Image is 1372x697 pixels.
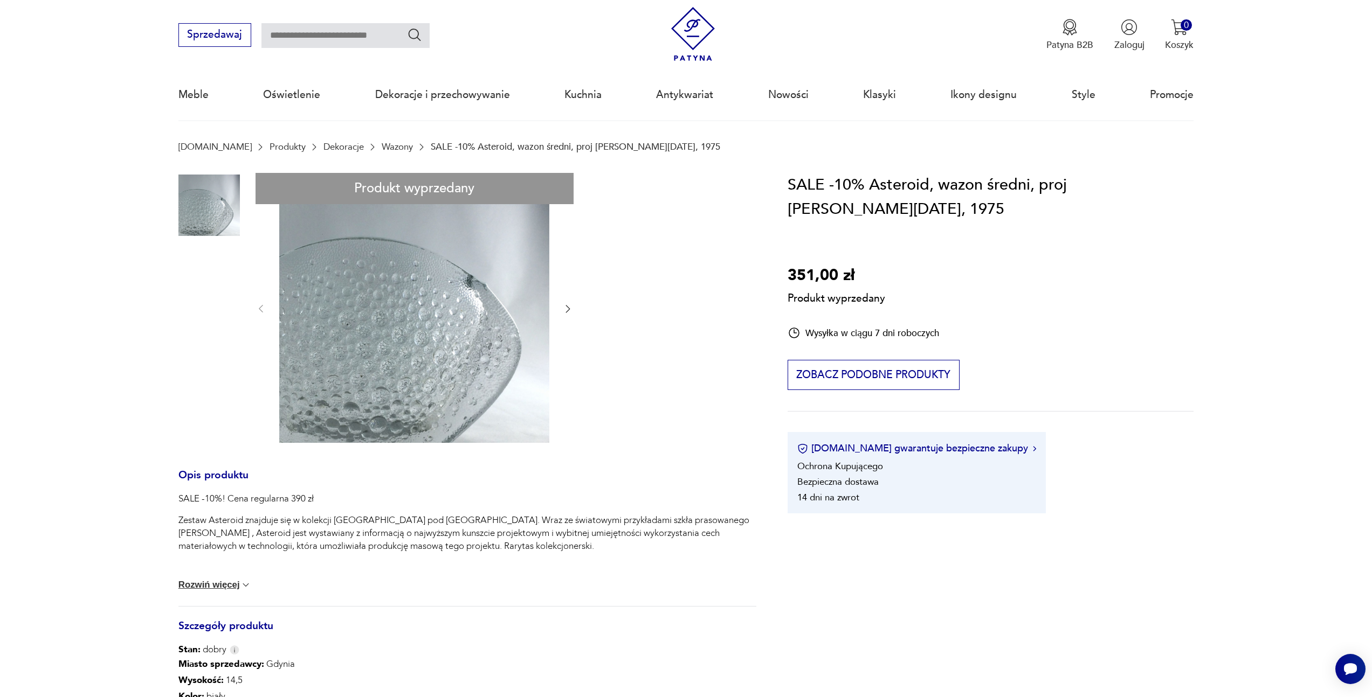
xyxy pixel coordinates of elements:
b: Stan: [178,643,201,656]
a: [DOMAIN_NAME] [178,142,252,152]
img: Ikona strzałki w prawo [1033,446,1036,451]
p: Zaloguj [1114,39,1145,51]
a: Dekoracje [323,142,364,152]
img: chevron down [240,580,251,590]
img: Ikonka użytkownika [1121,19,1137,36]
span: dobry [178,643,226,656]
button: Szukaj [407,27,423,43]
p: SALE -10%! Cena regularna 390 zł [178,492,756,505]
h3: Szczegóły produktu [178,622,756,644]
p: 351,00 zł [788,263,885,288]
button: Patyna B2B [1046,19,1093,51]
b: Wysokość : [178,674,224,686]
div: Wysyłka w ciągu 7 dni roboczych [788,326,939,339]
a: Promocje [1150,70,1194,120]
a: Ikony designu [950,70,1017,120]
a: Kuchnia [564,70,602,120]
li: 14 dni na zwrot [797,491,859,504]
h1: SALE -10% Asteroid, wazon średni, proj [PERSON_NAME][DATE], 1975 [788,173,1194,222]
a: Oświetlenie [263,70,320,120]
p: Koszyk [1165,39,1194,51]
a: Antykwariat [656,70,713,120]
a: Dekoracje i przechowywanie [375,70,510,120]
div: 0 [1181,19,1192,31]
p: Patyna B2B [1046,39,1093,51]
button: 0Koszyk [1165,19,1194,51]
p: 14,5 [178,672,327,688]
a: Nowości [768,70,809,120]
a: Sprzedawaj [178,31,251,40]
img: Ikona koszyka [1171,19,1188,36]
img: Ikona medalu [1061,19,1078,36]
img: Info icon [230,645,239,654]
p: SALE -10% Asteroid, wazon średni, proj [PERSON_NAME][DATE], 1975 [431,142,720,152]
button: Sprzedawaj [178,23,251,47]
a: Meble [178,70,209,120]
a: Ikona medaluPatyna B2B [1046,19,1093,51]
button: [DOMAIN_NAME] gwarantuje bezpieczne zakupy [797,442,1036,455]
p: Produkt wyprzedany [788,288,885,306]
a: Wazony [382,142,413,152]
button: Rozwiń więcej [178,580,252,590]
li: Bezpieczna dostawa [797,476,879,488]
p: Zestaw Asteroid znajduje się w kolekcji [GEOGRAPHIC_DATA] pod [GEOGRAPHIC_DATA]. Wraz ze światowy... [178,514,756,553]
a: Produkty [270,142,306,152]
b: Miasto sprzedawcy : [178,658,264,670]
p: Gdynia [178,656,327,672]
img: Ikona certyfikatu [797,443,808,454]
a: Style [1072,70,1095,120]
button: Zaloguj [1114,19,1145,51]
button: Zobacz podobne produkty [788,360,960,390]
h3: Opis produktu [178,471,756,493]
li: Ochrona Kupującego [797,460,883,472]
iframe: Smartsupp widget button [1335,654,1366,684]
a: Klasyki [863,70,896,120]
img: Patyna - sklep z meblami i dekoracjami vintage [666,7,720,61]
